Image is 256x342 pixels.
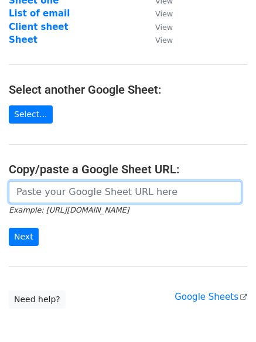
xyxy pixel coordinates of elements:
a: List of email [9,8,70,19]
a: View [144,35,173,45]
iframe: Chat Widget [197,286,256,342]
small: View [155,9,173,18]
a: Google Sheets [175,292,247,302]
input: Paste your Google Sheet URL here [9,181,241,203]
a: View [144,22,173,32]
small: View [155,36,173,45]
a: View [144,8,173,19]
a: Need help? [9,290,66,309]
input: Next [9,228,39,246]
a: Sheet [9,35,37,45]
small: View [155,23,173,32]
a: Client sheet [9,22,69,32]
a: Select... [9,105,53,124]
small: Example: [URL][DOMAIN_NAME] [9,206,129,214]
h4: Copy/paste a Google Sheet URL: [9,162,247,176]
h4: Select another Google Sheet: [9,83,247,97]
